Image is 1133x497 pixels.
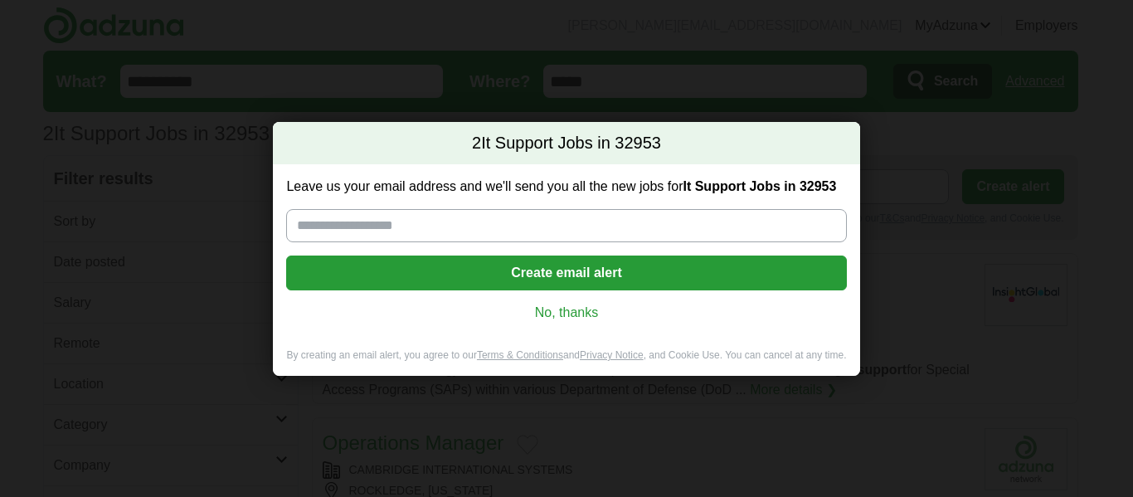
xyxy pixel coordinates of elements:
span: 2 [472,132,481,155]
h2: It Support Jobs in 32953 [273,122,859,165]
label: Leave us your email address and we'll send you all the new jobs for [286,178,846,196]
button: Create email alert [286,256,846,290]
a: No, thanks [299,304,833,322]
a: Terms & Conditions [477,349,563,361]
a: Privacy Notice [580,349,644,361]
strong: It Support Jobs in 32953 [683,179,836,193]
div: By creating an email alert, you agree to our and , and Cookie Use. You can cancel at any time. [273,348,859,376]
